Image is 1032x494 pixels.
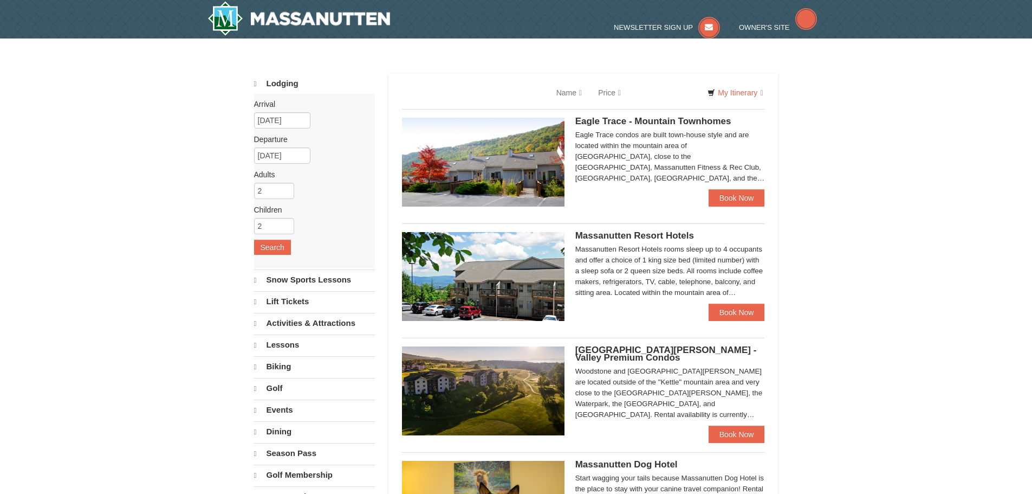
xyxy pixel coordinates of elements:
[575,459,678,470] span: Massanutten Dog Hotel
[254,169,367,180] label: Adults
[254,291,375,312] a: Lift Tickets
[254,356,375,377] a: Biking
[254,204,367,215] label: Children
[254,443,375,464] a: Season Pass
[207,1,391,36] img: Massanutten Resort Logo
[575,366,765,420] div: Woodstone and [GEOGRAPHIC_DATA][PERSON_NAME] are located outside of the "Kettle" mountain area an...
[709,304,765,321] a: Book Now
[739,23,790,31] span: Owner's Site
[402,347,564,435] img: 19219041-4-ec11c166.jpg
[614,23,693,31] span: Newsletter Sign Up
[709,426,765,443] a: Book Now
[575,116,731,126] span: Eagle Trace - Mountain Townhomes
[402,232,564,321] img: 19219026-1-e3b4ac8e.jpg
[548,82,590,104] a: Name
[254,400,375,420] a: Events
[254,421,375,442] a: Dining
[207,1,391,36] a: Massanutten Resort
[254,240,291,255] button: Search
[254,134,367,145] label: Departure
[254,465,375,485] a: Golf Membership
[402,118,564,207] img: 19218983-1-9b289e55.jpg
[575,345,757,363] span: [GEOGRAPHIC_DATA][PERSON_NAME] - Valley Premium Condos
[254,99,367,110] label: Arrival
[254,313,375,333] a: Activities & Attractions
[709,189,765,207] a: Book Now
[254,74,375,94] a: Lodging
[590,82,629,104] a: Price
[575,230,694,241] span: Massanutten Resort Hotels
[254,270,375,290] a: Snow Sports Lessons
[614,23,720,31] a: Newsletter Sign Up
[739,23,817,31] a: Owner's Site
[700,85,770,101] a: My Itinerary
[254,378,375,399] a: Golf
[254,335,375,355] a: Lessons
[575,130,765,184] div: Eagle Trace condos are built town-house style and are located within the mountain area of [GEOGRA...
[575,244,765,298] div: Massanutten Resort Hotels rooms sleep up to 4 occupants and offer a choice of 1 king size bed (li...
